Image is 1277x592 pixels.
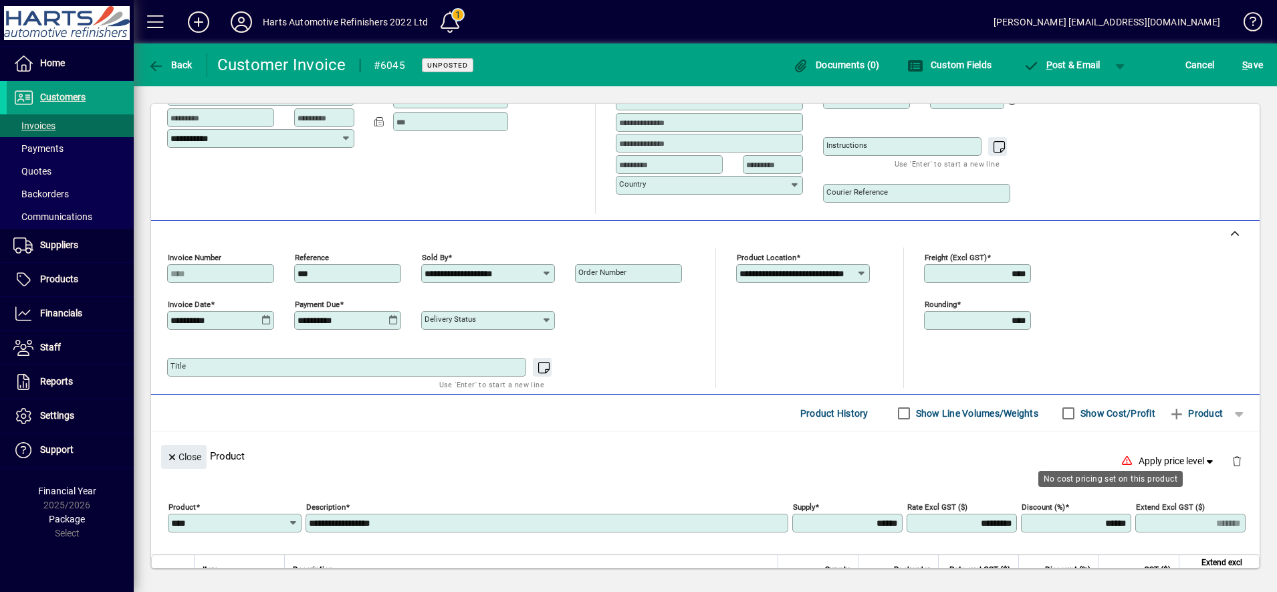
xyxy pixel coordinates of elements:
span: Payments [13,143,64,154]
mat-label: Country [619,179,646,189]
span: ost & Email [1023,60,1100,70]
div: Harts Automotive Refinishers 2022 Ltd [263,11,428,33]
mat-label: Freight (excl GST) [925,253,987,262]
span: Invoices [13,120,55,131]
a: Knowledge Base [1234,3,1260,46]
span: Item [203,563,219,577]
span: S [1242,60,1248,70]
mat-label: Rate excl GST ($) [907,502,967,512]
span: Home [40,58,65,68]
span: Quotes [13,166,51,177]
span: Communications [13,211,92,222]
div: [PERSON_NAME] [EMAIL_ADDRESS][DOMAIN_NAME] [994,11,1220,33]
span: Apply price level [1139,454,1216,468]
mat-label: Product [168,502,196,512]
span: Supply [825,563,850,577]
span: Rate excl GST ($) [949,563,1010,577]
mat-hint: Use 'Enter' to start a new line [439,377,544,392]
span: Close [166,446,201,468]
a: Products [7,263,134,296]
a: Communications [7,205,134,228]
mat-label: Delivery status [425,314,476,324]
a: Invoices [7,114,134,137]
button: Back [144,53,196,77]
a: Settings [7,399,134,433]
span: Financial Year [38,486,96,496]
button: Product History [795,401,874,425]
a: Payments [7,137,134,160]
button: Custom Fields [904,53,995,77]
button: Cancel [1182,53,1218,77]
a: Suppliers [7,229,134,262]
span: Discount (%) [1045,563,1090,577]
mat-label: Courier Reference [826,187,888,197]
mat-label: Title [170,361,186,371]
app-page-header-button: Delete [1221,455,1253,467]
span: Products [40,274,78,284]
span: Settings [40,410,74,421]
mat-label: Sold by [422,253,448,262]
button: Save [1239,53,1266,77]
mat-label: Order number [578,268,626,277]
mat-hint: Use 'Enter' to start a new line [895,156,1000,171]
mat-label: Description [306,502,346,512]
a: Support [7,433,134,467]
mat-label: Extend excl GST ($) [1136,502,1205,512]
app-page-header-button: Back [134,53,207,77]
mat-label: Product location [737,253,796,262]
span: Custom Fields [907,60,992,70]
app-page-header-button: Close [158,450,210,462]
div: Product [151,431,1260,480]
a: Financials [7,297,134,330]
div: Customer Invoice [217,54,346,76]
span: Product [1169,403,1223,424]
span: Product History [800,403,868,424]
span: Description [293,563,334,577]
mat-label: Payment due [295,300,340,309]
span: Customers [40,92,86,102]
button: Add [177,10,220,34]
button: Documents (0) [790,53,883,77]
div: #6045 [374,55,405,76]
mat-label: Invoice date [168,300,211,309]
mat-label: Instructions [826,140,867,150]
a: Quotes [7,160,134,183]
span: Support [40,444,74,455]
span: GST ($) [1144,563,1171,577]
button: Product [1162,401,1230,425]
span: Package [49,514,85,524]
mat-label: Invoice number [168,253,221,262]
span: Unposted [427,61,468,70]
span: ave [1242,54,1263,76]
span: Financials [40,308,82,318]
a: Home [7,47,134,80]
a: Backorders [7,183,134,205]
div: No cost pricing set on this product [1038,471,1183,487]
span: Extend excl GST ($) [1187,555,1242,585]
a: Staff [7,331,134,365]
label: Show Line Volumes/Weights [913,407,1038,420]
span: Backorder [894,563,930,577]
button: Profile [220,10,263,34]
span: Back [148,60,193,70]
button: Post & Email [1016,53,1107,77]
button: Close [161,445,207,469]
button: Delete [1221,445,1253,477]
span: Cancel [1185,54,1215,76]
span: Reports [40,376,73,387]
span: Documents (0) [793,60,880,70]
mat-label: Discount (%) [1022,502,1065,512]
label: Show Cost/Profit [1078,407,1155,420]
mat-label: Supply [793,502,815,512]
span: Backorders [13,189,69,199]
a: Reports [7,365,134,399]
span: P [1046,60,1052,70]
mat-label: Rounding [925,300,957,309]
span: Staff [40,342,61,353]
mat-label: Reference [295,253,329,262]
button: Apply price level [1133,450,1222,474]
span: Suppliers [40,239,78,250]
